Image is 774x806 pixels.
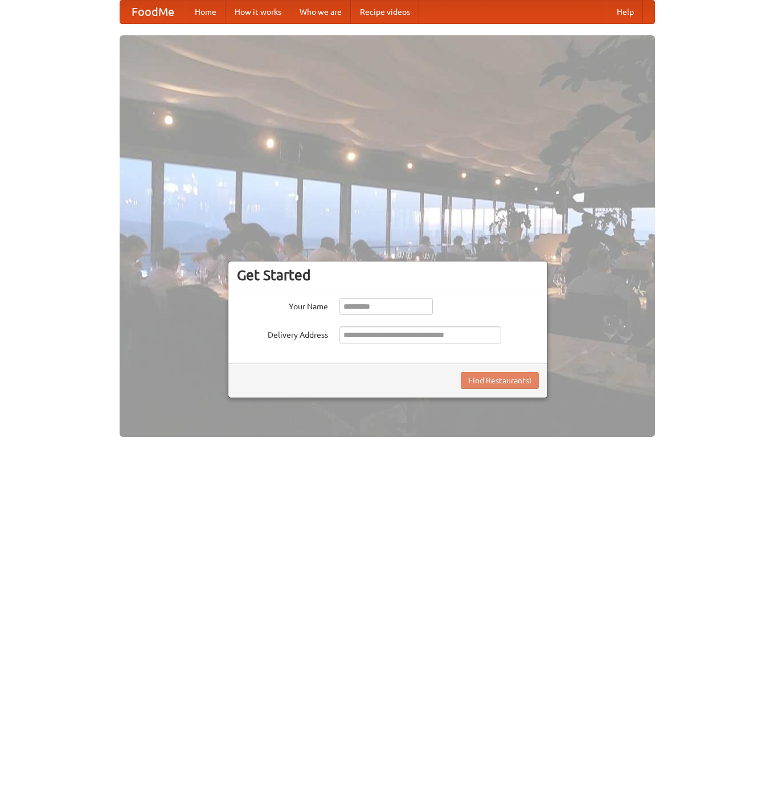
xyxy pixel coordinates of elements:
[237,326,328,341] label: Delivery Address
[608,1,643,23] a: Help
[351,1,419,23] a: Recipe videos
[237,267,539,284] h3: Get Started
[290,1,351,23] a: Who we are
[461,372,539,389] button: Find Restaurants!
[186,1,226,23] a: Home
[237,298,328,312] label: Your Name
[120,1,186,23] a: FoodMe
[226,1,290,23] a: How it works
